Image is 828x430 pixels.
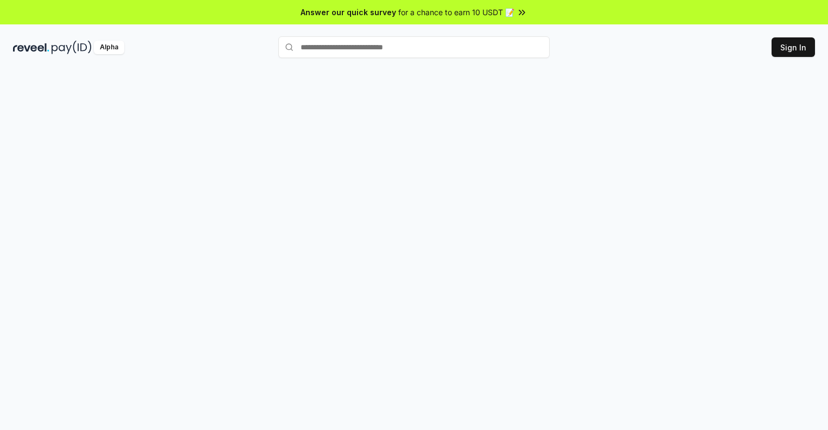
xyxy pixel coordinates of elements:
[13,41,49,54] img: reveel_dark
[52,41,92,54] img: pay_id
[94,41,124,54] div: Alpha
[398,7,514,18] span: for a chance to earn 10 USDT 📝
[301,7,396,18] span: Answer our quick survey
[772,37,815,57] button: Sign In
